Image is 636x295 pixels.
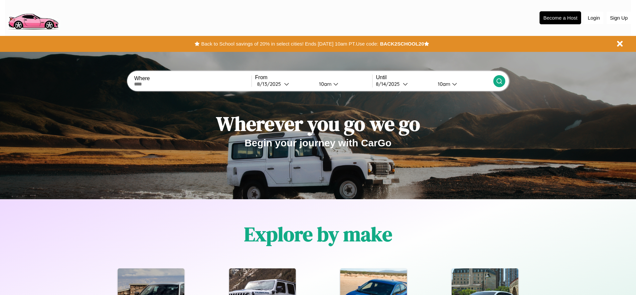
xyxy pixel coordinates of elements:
div: 8 / 13 / 2025 [257,81,284,87]
div: 8 / 14 / 2025 [376,81,403,87]
button: Back to School savings of 20% in select cities! Ends [DATE] 10am PT.Use code: [200,39,380,49]
div: 10am [316,81,333,87]
img: logo [5,3,61,31]
button: 10am [432,80,493,87]
button: 10am [314,80,372,87]
label: Where [134,75,251,81]
b: BACK2SCHOOL20 [380,41,424,47]
h1: Explore by make [244,221,392,248]
button: Sign Up [607,12,631,24]
div: 10am [434,81,452,87]
button: Login [584,12,603,24]
label: Until [376,74,493,80]
button: Become a Host [540,11,581,24]
button: 8/13/2025 [255,80,314,87]
label: From [255,74,372,80]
